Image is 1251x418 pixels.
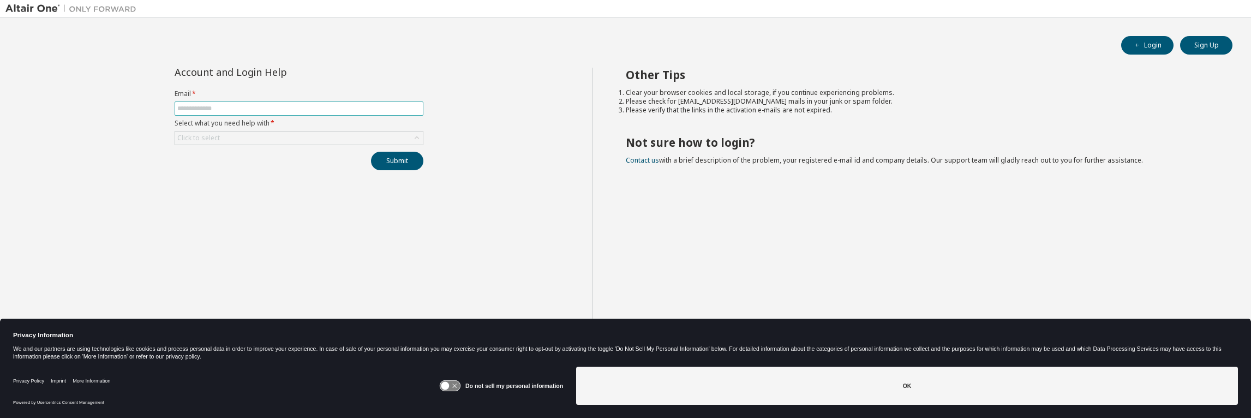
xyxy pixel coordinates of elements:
[626,97,1213,106] li: Please check for [EMAIL_ADDRESS][DOMAIN_NAME] mails in your junk or spam folder.
[626,68,1213,82] h2: Other Tips
[5,3,142,14] img: Altair One
[175,132,423,145] div: Click to select
[626,156,1143,165] span: with a brief description of the problem, your registered e-mail id and company details. Our suppo...
[626,88,1213,97] li: Clear your browser cookies and local storage, if you continue experiencing problems.
[626,135,1213,150] h2: Not sure how to login?
[626,106,1213,115] li: Please verify that the links in the activation e-mails are not expired.
[177,134,220,142] div: Click to select
[175,68,374,76] div: Account and Login Help
[371,152,423,170] button: Submit
[1121,36,1174,55] button: Login
[1180,36,1232,55] button: Sign Up
[175,89,423,98] label: Email
[175,119,423,128] label: Select what you need help with
[626,156,659,165] a: Contact us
